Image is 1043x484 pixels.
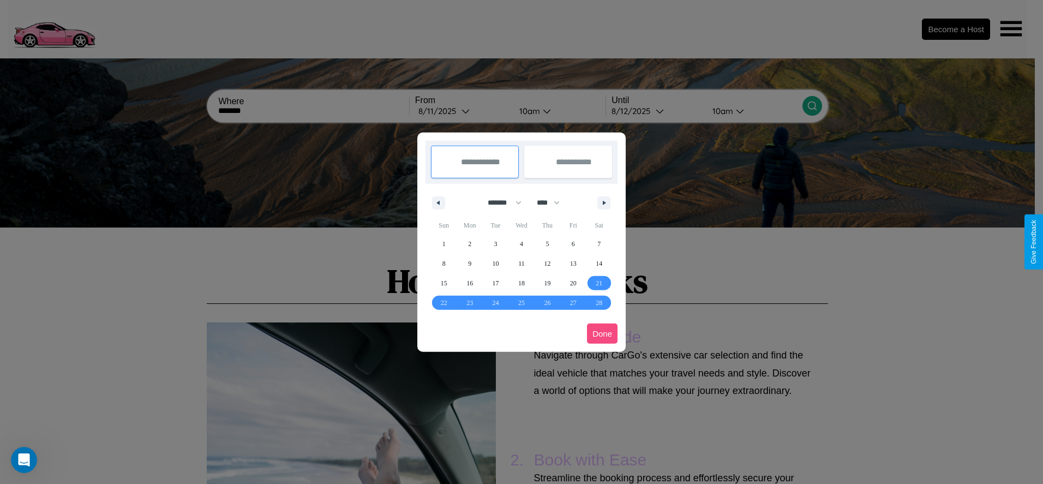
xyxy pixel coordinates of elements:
[508,254,534,273] button: 11
[508,293,534,313] button: 25
[483,273,508,293] button: 17
[535,217,560,234] span: Thu
[560,273,586,293] button: 20
[518,293,525,313] span: 25
[518,273,525,293] span: 18
[431,217,457,234] span: Sun
[535,293,560,313] button: 26
[596,273,602,293] span: 21
[457,254,482,273] button: 9
[441,293,447,313] span: 22
[596,293,602,313] span: 28
[570,254,577,273] span: 13
[544,273,550,293] span: 19
[586,293,612,313] button: 28
[494,234,497,254] span: 3
[535,234,560,254] button: 5
[597,234,601,254] span: 7
[442,254,446,273] span: 8
[441,273,447,293] span: 15
[560,234,586,254] button: 6
[570,273,577,293] span: 20
[587,324,618,344] button: Done
[468,254,471,273] span: 9
[520,234,523,254] span: 4
[466,273,473,293] span: 16
[431,254,457,273] button: 8
[586,254,612,273] button: 14
[468,234,471,254] span: 2
[535,273,560,293] button: 19
[508,273,534,293] button: 18
[457,217,482,234] span: Mon
[431,234,457,254] button: 1
[546,234,549,254] span: 5
[586,273,612,293] button: 21
[544,293,550,313] span: 26
[508,217,534,234] span: Wed
[570,293,577,313] span: 27
[431,273,457,293] button: 15
[544,254,550,273] span: 12
[493,273,499,293] span: 17
[483,234,508,254] button: 3
[457,234,482,254] button: 2
[508,234,534,254] button: 4
[483,254,508,273] button: 10
[493,293,499,313] span: 24
[493,254,499,273] span: 10
[431,293,457,313] button: 22
[442,234,446,254] span: 1
[560,217,586,234] span: Fri
[572,234,575,254] span: 6
[483,217,508,234] span: Tue
[586,217,612,234] span: Sat
[560,254,586,273] button: 13
[466,293,473,313] span: 23
[1030,220,1038,264] div: Give Feedback
[483,293,508,313] button: 24
[560,293,586,313] button: 27
[457,273,482,293] button: 16
[11,447,37,473] iframe: Intercom live chat
[586,234,612,254] button: 7
[596,254,602,273] span: 14
[535,254,560,273] button: 12
[457,293,482,313] button: 23
[518,254,525,273] span: 11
